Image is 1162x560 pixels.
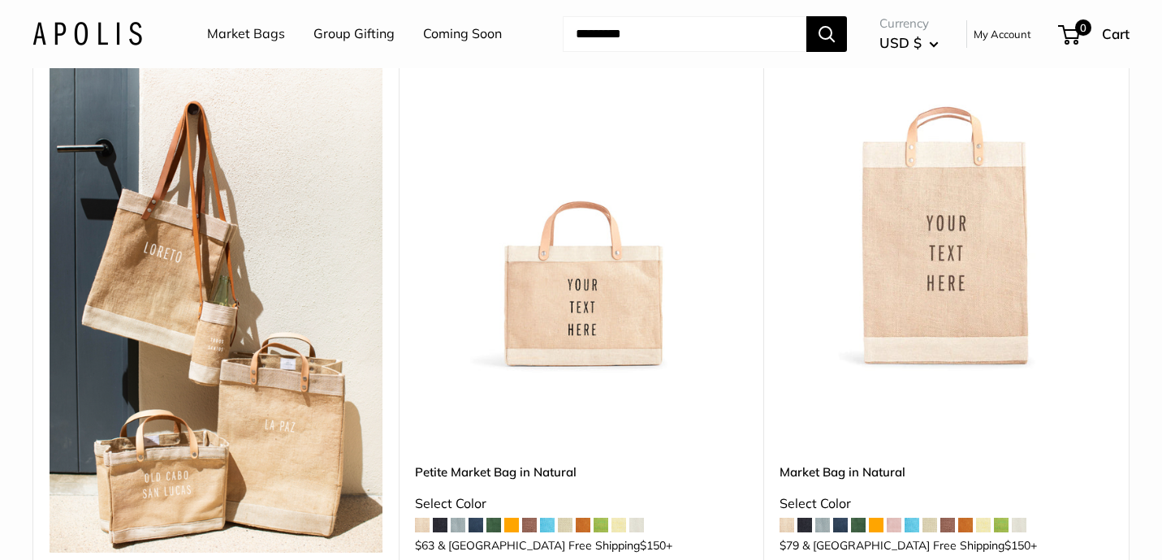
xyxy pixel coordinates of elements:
a: 0 Cart [1060,21,1130,47]
img: Petite Market Bag in Natural [415,41,748,373]
img: Market Bag in Natural [780,41,1112,373]
span: $79 [780,538,799,553]
a: Group Gifting [313,22,395,46]
span: & [GEOGRAPHIC_DATA] Free Shipping + [802,540,1037,551]
input: Search... [563,16,806,52]
a: Petite Market Bag in Natural [415,463,748,481]
span: $150 [640,538,666,553]
button: USD $ [879,30,939,56]
span: 0 [1075,19,1091,36]
a: My Account [974,24,1031,44]
div: Select Color [415,492,748,516]
a: Market Bag in NaturalMarket Bag in Natural [780,41,1112,373]
span: USD $ [879,34,922,51]
span: Cart [1102,25,1130,42]
span: Currency [879,12,939,35]
a: Market Bag in Natural [780,463,1112,481]
span: & [GEOGRAPHIC_DATA] Free Shipping + [438,540,672,551]
img: Apolis [32,22,142,45]
span: $150 [1004,538,1030,553]
a: Coming Soon [423,22,502,46]
a: Market Bags [207,22,285,46]
span: $63 [415,538,434,553]
div: Select Color [780,492,1112,516]
img: Our summer collection was captured in Todos Santos, where time slows down and color pops. [50,41,382,553]
button: Search [806,16,847,52]
a: Petite Market Bag in Naturaldescription_Effortless style that elevates every moment [415,41,748,373]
